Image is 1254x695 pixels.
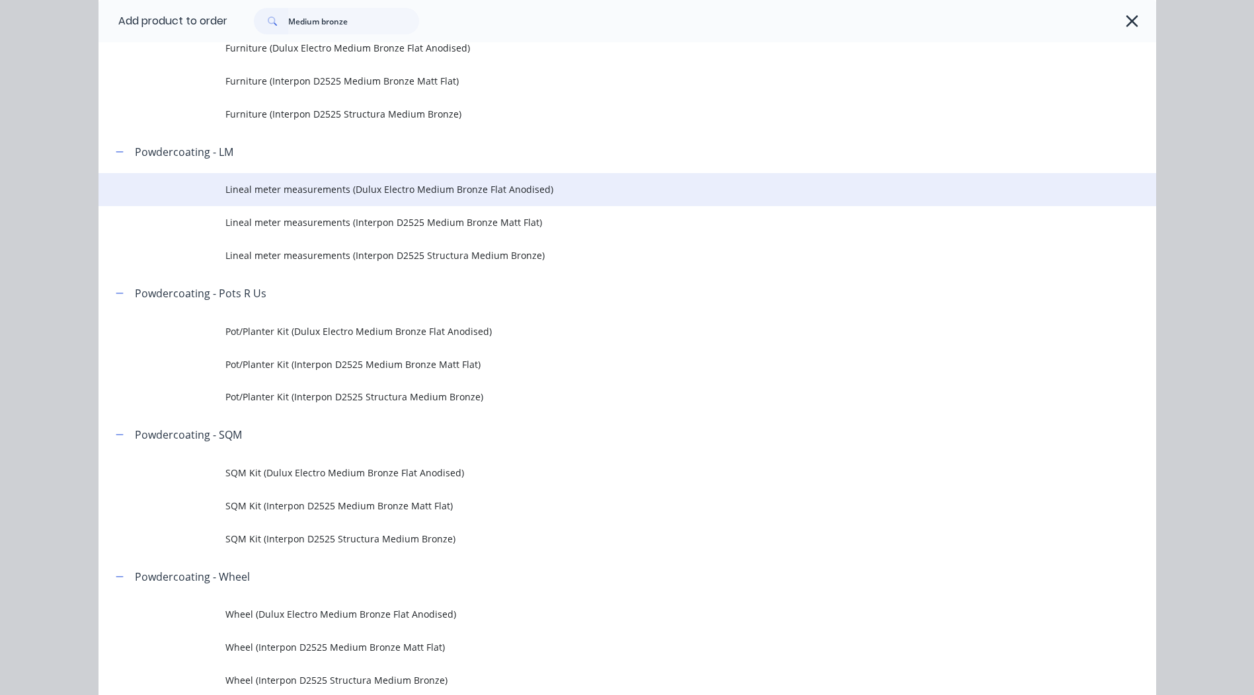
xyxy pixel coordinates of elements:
input: Search... [288,8,419,34]
div: Powdercoating - Wheel [135,569,250,585]
div: Powdercoating - Pots R Us [135,285,266,301]
span: SQM Kit (Interpon D2525 Structura Medium Bronze) [225,532,970,546]
span: Wheel (Interpon D2525 Structura Medium Bronze) [225,673,970,687]
span: Wheel (Dulux Electro Medium Bronze Flat Anodised) [225,607,970,621]
span: Lineal meter measurements (Dulux Electro Medium Bronze Flat Anodised) [225,182,970,196]
span: Pot/Planter Kit (Interpon D2525 Structura Medium Bronze) [225,390,970,404]
span: Furniture (Dulux Electro Medium Bronze Flat Anodised) [225,41,970,55]
span: SQM Kit (Interpon D2525 Medium Bronze Matt Flat) [225,499,970,513]
div: Powdercoating - LM [135,144,233,160]
span: Lineal meter measurements (Interpon D2525 Medium Bronze Matt Flat) [225,215,970,229]
span: Furniture (Interpon D2525 Medium Bronze Matt Flat) [225,74,970,88]
span: SQM Kit (Dulux Electro Medium Bronze Flat Anodised) [225,466,970,480]
span: Lineal meter measurements (Interpon D2525 Structura Medium Bronze) [225,248,970,262]
span: Wheel (Interpon D2525 Medium Bronze Matt Flat) [225,640,970,654]
span: Furniture (Interpon D2525 Structura Medium Bronze) [225,107,970,121]
div: Powdercoating - SQM [135,427,242,443]
span: Pot/Planter Kit (Interpon D2525 Medium Bronze Matt Flat) [225,357,970,371]
span: Pot/Planter Kit (Dulux Electro Medium Bronze Flat Anodised) [225,324,970,338]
